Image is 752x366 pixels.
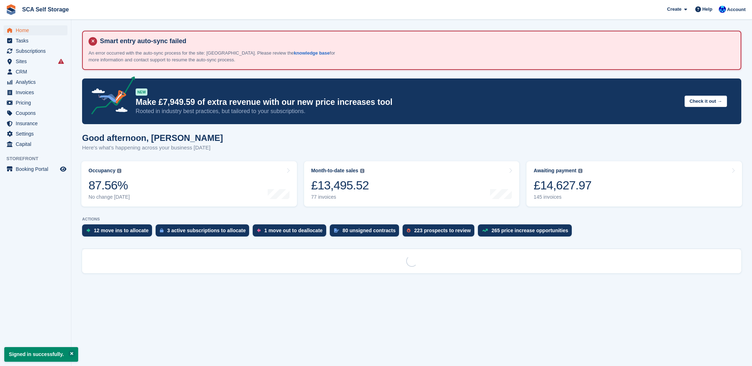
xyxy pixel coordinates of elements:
[89,50,338,63] p: An error occurred with the auto-sync process for the site: [GEOGRAPHIC_DATA]. Please review the f...
[482,229,488,232] img: price_increase_opportunities-93ffe204e8149a01c8c9dc8f82e8f89637d9d84a8eef4429ea346261dce0b2c0.svg
[667,6,681,13] span: Create
[407,228,410,233] img: prospect-51fa495bee0391a8d652442698ab0144808aea92771e9ea1ae160a38d050c398.svg
[89,168,115,174] div: Occupancy
[16,139,59,149] span: Capital
[156,224,253,240] a: 3 active subscriptions to allocate
[16,25,59,35] span: Home
[578,169,582,173] img: icon-info-grey-7440780725fd019a000dd9b08b2336e03edf1995a4989e88bcd33f0948082b44.svg
[136,107,679,115] p: Rooted in industry best practices, but tailored to your subscriptions.
[136,97,679,107] p: Make £7,949.59 of extra revenue with our new price increases tool
[6,155,71,162] span: Storefront
[4,36,67,46] a: menu
[167,228,246,233] div: 3 active subscriptions to allocate
[136,88,147,96] div: NEW
[16,67,59,77] span: CRM
[534,178,591,193] div: £14,627.97
[257,228,261,233] img: move_outs_to_deallocate_icon-f764333ba52eb49d3ac5e1228854f67142a1ed5810a6f6cc68b1a99e826820c5.svg
[702,6,712,13] span: Help
[6,4,16,15] img: stora-icon-8386f47178a22dfd0bd8f6a31ec36ba5ce8667c1dd55bd0f319d3a0aa187defe.svg
[360,169,364,173] img: icon-info-grey-7440780725fd019a000dd9b08b2336e03edf1995a4989e88bcd33f0948082b44.svg
[59,165,67,173] a: Preview store
[534,168,576,174] div: Awaiting payment
[58,59,64,64] i: Smart entry sync failures have occurred
[478,224,575,240] a: 265 price increase opportunities
[4,108,67,118] a: menu
[82,224,156,240] a: 12 move ins to allocate
[16,118,59,128] span: Insurance
[16,56,59,66] span: Sites
[4,87,67,97] a: menu
[82,133,223,143] h1: Good afternoon, [PERSON_NAME]
[4,46,67,56] a: menu
[97,37,735,45] h4: Smart entry auto-sync failed
[685,96,727,107] button: Check it out →
[264,228,322,233] div: 1 move out to deallocate
[16,129,59,139] span: Settings
[4,164,67,174] a: menu
[16,87,59,97] span: Invoices
[16,77,59,87] span: Analytics
[16,46,59,56] span: Subscriptions
[294,50,329,56] a: knowledge base
[719,6,726,13] img: Kelly Neesham
[160,228,163,233] img: active_subscription_to_allocate_icon-d502201f5373d7db506a760aba3b589e785aa758c864c3986d89f69b8ff3...
[727,6,746,13] span: Account
[4,118,67,128] a: menu
[89,178,130,193] div: 87.56%
[253,224,329,240] a: 1 move out to deallocate
[4,347,78,362] p: Signed in successfully.
[311,168,358,174] div: Month-to-date sales
[16,108,59,118] span: Coupons
[403,224,478,240] a: 223 prospects to review
[94,228,148,233] div: 12 move ins to allocate
[526,161,742,207] a: Awaiting payment £14,627.97 145 invoices
[534,194,591,200] div: 145 invoices
[81,161,297,207] a: Occupancy 87.56% No change [DATE]
[343,228,396,233] div: 80 unsigned contracts
[4,139,67,149] a: menu
[330,224,403,240] a: 80 unsigned contracts
[19,4,72,15] a: SCA Self Storage
[311,178,369,193] div: £13,495.52
[85,76,135,117] img: price-adjustments-announcement-icon-8257ccfd72463d97f412b2fc003d46551f7dbcb40ab6d574587a9cd5c0d94...
[89,194,130,200] div: No change [DATE]
[4,56,67,66] a: menu
[82,217,741,222] p: ACTIONS
[311,194,369,200] div: 77 invoices
[16,98,59,108] span: Pricing
[334,228,339,233] img: contract_signature_icon-13c848040528278c33f63329250d36e43548de30e8caae1d1a13099fd9432cc5.svg
[4,129,67,139] a: menu
[4,98,67,108] a: menu
[86,228,90,233] img: move_ins_to_allocate_icon-fdf77a2bb77ea45bf5b3d319d69a93e2d87916cf1d5bf7949dd705db3b84f3ca.svg
[4,67,67,77] a: menu
[491,228,568,233] div: 265 price increase opportunities
[16,36,59,46] span: Tasks
[414,228,471,233] div: 223 prospects to review
[82,144,223,152] p: Here's what's happening across your business [DATE]
[16,164,59,174] span: Booking Portal
[4,25,67,35] a: menu
[4,77,67,87] a: menu
[304,161,520,207] a: Month-to-date sales £13,495.52 77 invoices
[117,169,121,173] img: icon-info-grey-7440780725fd019a000dd9b08b2336e03edf1995a4989e88bcd33f0948082b44.svg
